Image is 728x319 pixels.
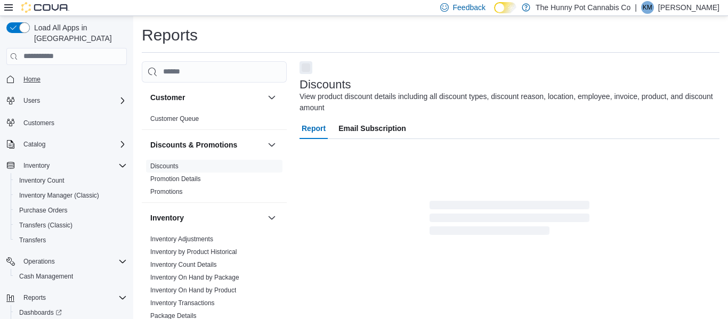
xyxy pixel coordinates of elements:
span: Reports [23,293,46,302]
button: Catalog [2,137,131,152]
button: Operations [2,254,131,269]
span: Load All Apps in [GEOGRAPHIC_DATA] [30,22,127,44]
a: Inventory Count [15,174,69,187]
button: Home [2,71,131,87]
p: | [635,1,637,14]
span: Inventory Count [15,174,127,187]
span: Inventory Manager (Classic) [19,191,99,200]
p: [PERSON_NAME] [658,1,719,14]
button: Transfers (Classic) [11,218,131,233]
span: Operations [19,255,127,268]
h3: Customer [150,92,185,103]
span: Loading [430,203,589,237]
a: Customers [19,117,59,129]
a: Inventory Adjustments [150,235,213,243]
span: Customers [19,116,127,129]
p: The Hunny Pot Cannabis Co [536,1,630,14]
button: Users [19,94,44,107]
span: Reports [19,291,127,304]
button: Next [300,61,312,74]
div: Keegan Muir [641,1,654,14]
span: Inventory Count [19,176,64,185]
span: Inventory [19,159,127,172]
span: Transfers [15,234,127,247]
h3: Discounts & Promotions [150,140,237,150]
a: Transfers (Classic) [15,219,77,232]
span: Dashboards [19,308,62,317]
button: Inventory [150,212,263,223]
button: Inventory Count [11,173,131,188]
span: Inventory [23,161,50,170]
span: KM [643,1,652,14]
a: Promotion Details [150,175,201,183]
span: Inventory Transactions [150,299,215,307]
span: Users [19,94,127,107]
a: Discounts [150,162,179,170]
span: Cash Management [19,272,73,281]
button: Customer [150,92,263,103]
button: Customer [265,91,278,104]
span: Home [23,75,41,84]
a: Transfers [15,234,50,247]
span: Catalog [23,140,45,149]
input: Dark Mode [494,2,516,13]
button: Users [2,93,131,108]
button: Purchase Orders [11,203,131,218]
span: Transfers (Classic) [19,221,72,230]
span: Inventory Manager (Classic) [15,189,127,202]
span: Users [23,96,40,105]
button: Transfers [11,233,131,248]
span: Inventory On Hand by Package [150,273,239,282]
span: Feedback [453,2,486,13]
a: Customer Queue [150,115,199,122]
span: Catalog [19,138,127,151]
h1: Reports [142,24,198,46]
span: Operations [23,257,55,266]
button: Inventory [265,211,278,224]
span: Purchase Orders [15,204,127,217]
a: Inventory On Hand by Product [150,287,236,294]
span: Inventory Adjustments [150,235,213,243]
div: Customer [142,112,287,129]
a: Promotions [150,188,183,195]
img: Cova [21,2,69,13]
div: Discounts & Promotions [142,160,287,202]
button: Discounts & Promotions [265,138,278,151]
h3: Discounts [300,78,351,91]
button: Cash Management [11,269,131,284]
button: Inventory Manager (Classic) [11,188,131,203]
button: Operations [19,255,59,268]
span: Dashboards [15,306,127,319]
a: Inventory Count Details [150,261,217,268]
a: Dashboards [15,306,66,319]
a: Inventory Manager (Classic) [15,189,103,202]
button: Inventory [19,159,54,172]
span: Home [19,72,127,86]
span: Email Subscription [338,118,406,139]
span: Discounts [150,162,179,170]
a: Home [19,73,45,86]
a: Inventory On Hand by Package [150,274,239,281]
span: Transfers (Classic) [15,219,127,232]
a: Purchase Orders [15,204,72,217]
button: Customers [2,114,131,130]
span: Purchase Orders [19,206,68,215]
a: Inventory Transactions [150,299,215,307]
span: Dark Mode [494,13,495,14]
button: Reports [2,290,131,305]
div: View product discount details including all discount types, discount reason, location, employee, ... [300,91,714,113]
button: Inventory [2,158,131,173]
span: Report [302,118,326,139]
span: Customers [23,119,54,127]
a: Inventory by Product Historical [150,248,237,256]
span: Inventory On Hand by Product [150,286,236,295]
span: Cash Management [15,270,127,283]
button: Catalog [19,138,50,151]
button: Reports [19,291,50,304]
span: Transfers [19,236,46,244]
